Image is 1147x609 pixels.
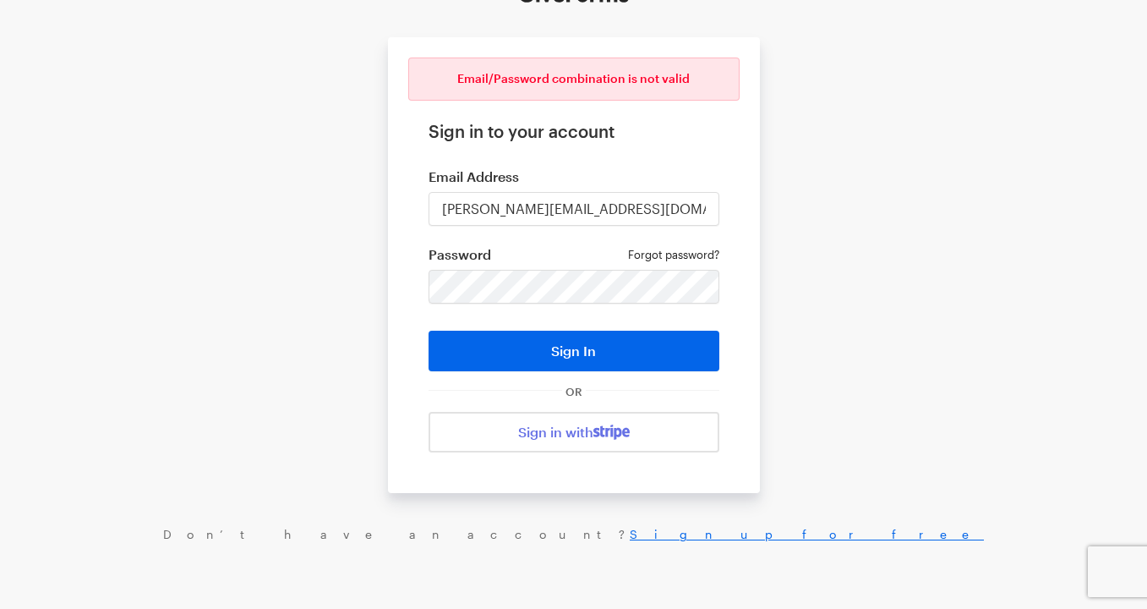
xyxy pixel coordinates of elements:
label: Email Address [429,168,719,185]
img: stripe-07469f1003232ad58a8838275b02f7af1ac9ba95304e10fa954b414cd571f63b.svg [593,425,630,440]
a: Forgot password? [628,248,719,261]
a: Sign up for free [630,527,984,541]
div: Don’t have an account? [17,527,1130,542]
a: Sign in with [429,412,719,453]
div: Email/Password combination is not valid [408,58,740,101]
label: Password [429,246,719,263]
span: OR [562,385,586,398]
h1: Sign in to your account [429,121,719,141]
button: Sign In [429,331,719,371]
